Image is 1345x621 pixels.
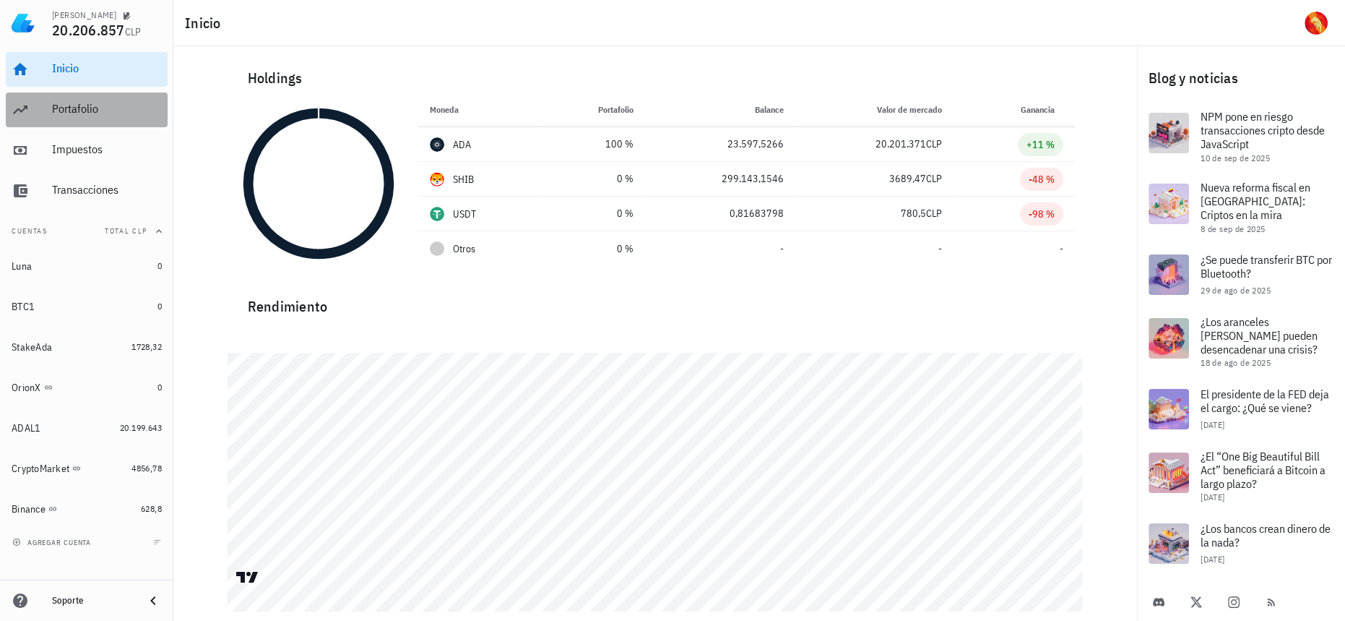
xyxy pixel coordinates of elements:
[1201,252,1332,280] span: ¿Se puede transferir BTC por Bluetooth?
[52,102,162,116] div: Portafolio
[1060,242,1063,255] span: -
[52,20,125,40] span: 20.206.857
[6,411,168,445] a: ADAL1 20.199.643
[12,341,52,354] div: StakeAda
[157,301,162,312] span: 0
[875,137,926,150] span: 20.201.371
[553,171,633,187] div: 0 %
[418,93,542,127] th: Moneda
[1201,223,1265,234] span: 8 de sep de 2025
[1137,441,1345,512] a: ¿El “One Big Beautiful Bill Act” beneficiará a Bitcoin a largo plazo? [DATE]
[236,55,1075,101] div: Holdings
[645,93,795,127] th: Balance
[12,260,32,273] div: Luna
[1026,137,1055,152] div: +11 %
[1029,207,1055,221] div: -98 %
[12,12,35,35] img: LedgiFi
[12,382,41,394] div: OrionX
[1137,307,1345,377] a: ¿Los aranceles [PERSON_NAME] pueden desencadenar una crisis? 18 de ago de 2025
[1201,357,1271,368] span: 18 de ago de 2025
[12,503,46,515] div: Binance
[52,183,162,197] div: Transacciones
[6,249,168,283] a: Luna 0
[52,9,116,21] div: [PERSON_NAME]
[1137,512,1345,575] a: ¿Los bancos crean dinero de la nada? [DATE]
[52,595,133,607] div: Soporte
[6,93,168,127] a: Portafolio
[1201,419,1224,430] span: [DATE]
[430,137,444,152] div: ADA-icon
[6,52,168,87] a: Inicio
[157,382,162,393] span: 0
[1201,153,1270,163] span: 10 de sep de 2025
[1201,285,1271,296] span: 29 de ago de 2025
[1201,387,1329,415] span: El presidente de la FED deja el cargo: ¿Qué se viene?
[1137,243,1345,307] a: ¿Se puede transferir BTC por Bluetooth? 29 de ago de 2025
[157,260,162,271] span: 0
[6,174,168,208] a: Transacciones
[1201,492,1224,502] span: [DATE]
[6,492,168,526] a: Binance 628,8
[1029,172,1055,187] div: -48 %
[430,172,444,187] div: SHIB-icon
[12,422,40,434] div: ADAL1
[657,137,784,152] div: 23.597,5266
[795,93,953,127] th: Valor de mercado
[1137,172,1345,243] a: Nueva reforma fiscal en [GEOGRAPHIC_DATA]: Criptos en la mira 8 de sep de 2025
[1201,521,1331,549] span: ¿Los bancos crean dinero de la nada?
[657,171,784,187] div: 299.143,1546
[9,535,98,549] button: agregar cuenta
[430,207,444,221] div: USDT-icon
[453,137,472,152] div: ADA
[185,12,227,35] h1: Inicio
[52,142,162,156] div: Impuestos
[1305,12,1328,35] div: avatar
[125,25,142,38] span: CLP
[1137,55,1345,101] div: Blog y noticias
[553,137,633,152] div: 100 %
[236,283,1075,318] div: Rendimiento
[6,451,168,486] a: CryptoMarket 4856,78
[1137,377,1345,441] a: El presidente de la FED deja el cargo: ¿Qué se viene? [DATE]
[6,330,168,364] a: StakeAda 1728,32
[453,207,477,221] div: USDT
[657,206,784,221] div: 0,81683798
[926,207,942,220] span: CLP
[938,242,942,255] span: -
[6,133,168,168] a: Impuestos
[141,503,162,514] span: 628,8
[542,93,645,127] th: Portafolio
[12,301,35,313] div: BTC1
[1201,449,1325,491] span: ¿El “One Big Beautiful Bill Act” beneficiará a Bitcoin a largo plazo?
[1137,101,1345,172] a: NPM pone en riesgo transacciones cripto desde JavaScript 10 de sep de 2025
[15,538,91,547] span: agregar cuenta
[1201,554,1224,565] span: [DATE]
[105,226,147,236] span: Total CLP
[926,137,942,150] span: CLP
[1201,180,1310,222] span: Nueva reforma fiscal en [GEOGRAPHIC_DATA]: Criptos en la mira
[926,172,942,185] span: CLP
[453,241,475,257] span: Otros
[12,463,69,475] div: CryptoMarket
[780,242,784,255] span: -
[131,463,162,474] span: 4856,78
[52,61,162,75] div: Inicio
[453,172,475,187] div: SHIB
[553,206,633,221] div: 0 %
[131,341,162,352] span: 1728,32
[6,370,168,405] a: OrionX 0
[901,207,926,220] span: 780,5
[889,172,926,185] span: 3689,47
[1021,104,1063,115] span: Ganancia
[1201,314,1318,356] span: ¿Los aranceles [PERSON_NAME] pueden desencadenar una crisis?
[6,289,168,324] a: BTC1 0
[1201,109,1325,151] span: NPM pone en riesgo transacciones cripto desde JavaScript
[235,570,260,584] a: Charting by TradingView
[553,241,633,257] div: 0 %
[120,422,162,433] span: 20.199.643
[6,214,168,249] button: CuentasTotal CLP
